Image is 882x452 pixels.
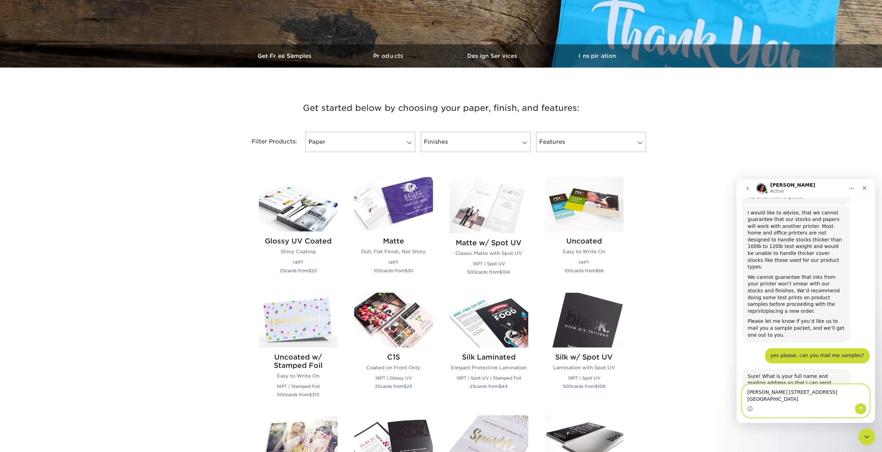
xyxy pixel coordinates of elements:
[470,384,508,389] small: cards from
[233,132,303,152] div: Filter Products:
[467,269,510,275] small: cards from
[259,293,338,407] a: Uncoated w/ Stamped Foil Postcards Uncoated w/ Stamped Foil Easy to Write On 14PT | Stamped Foil ...
[545,177,623,284] a: Uncoated Postcards Uncoated Easy to Write On 14PT 100cards from$66
[536,132,646,152] a: Features
[502,269,510,275] span: 104
[259,372,338,379] p: Easy to Write On
[545,353,623,361] h2: Silk w/ Spot UV
[311,268,317,273] span: 23
[858,428,875,445] iframe: Intercom live chat
[579,260,589,265] small: 14PT
[449,293,528,407] a: Silk Laminated Postcards Silk Laminated Elegant Protective Lamination 19PT | Spot UV | Stamped Fo...
[499,384,501,389] span: $
[467,269,476,275] span: 500
[354,293,433,407] a: C1S Postcards C1S Coated on Front Only 18PT | Glossy UV 25cards from$23
[374,268,413,273] small: cards from
[736,179,875,423] iframe: Intercom live chat
[598,384,605,389] span: 109
[449,353,528,361] h2: Silk Laminated
[277,392,319,397] small: cards from
[388,260,399,265] small: 14PT
[354,177,433,231] img: Matte Postcards
[354,353,433,361] h2: C1S
[293,260,303,265] small: 14PT
[449,239,528,247] h2: Matte w/ Spot UV
[545,237,623,245] h2: Uncoated
[354,248,433,255] p: Dull, Flat Finish, Not Shiny
[449,364,528,371] p: Elegant Protective Lamination
[259,237,338,245] h2: Glossy UV Coated
[405,268,408,273] span: $
[564,268,604,273] small: cards from
[354,237,433,245] h2: Matte
[354,177,433,284] a: Matte Postcards Matte Dull, Flat Finish, Not Shiny 14PT 100cards from$30
[375,375,412,381] small: 18PT | Glossy UV
[501,384,508,389] span: 44
[375,384,381,389] span: 25
[259,353,338,370] h2: Uncoated w/ Stamped Foil
[595,268,598,273] span: $
[449,250,528,257] p: Classic Matte with Spot UV
[449,293,528,347] img: Silk Laminated Postcards
[563,384,572,389] span: 500
[441,53,545,59] h3: Design Services
[238,92,644,124] h3: Get started below by choosing your paper, finish, and features:
[564,268,572,273] span: 100
[337,53,441,59] h3: Products
[545,293,623,407] a: Silk w/ Spot UV Postcards Silk w/ Spot UV Lamination with Spot UV 19PT | Spot UV 500cards from$109
[233,44,337,68] a: Get Free Samples
[259,293,338,347] img: Uncoated w/ Stamped Foil Postcards
[499,269,502,275] span: $
[421,132,531,152] a: Finishes
[309,392,312,397] span: $
[473,261,505,266] small: 16PT | Spot UV
[456,375,521,381] small: 19PT | Spot UV | Stamped Foil
[598,268,604,273] span: 66
[441,44,545,68] a: Design Services
[259,177,338,284] a: Glossy UV Coated Postcards Glossy UV Coated Shiny Coating 14PT 25cards from$23
[337,44,441,68] a: Products
[545,364,623,371] p: Lamination with Spot UV
[354,364,433,371] p: Coated on Front Only
[545,248,623,255] p: Easy to Write On
[280,268,285,273] span: 25
[259,248,338,255] p: Shiny Coating
[277,384,320,389] small: 14PT | Stamped Foil
[545,44,649,68] a: Inspiration
[354,293,433,347] img: C1S Postcards
[259,177,338,231] img: Glossy UV Coated Postcards
[374,268,382,273] span: 100
[449,177,528,284] a: Matte w/ Spot UV Postcards Matte w/ Spot UV Classic Matte with Spot UV 16PT | Spot UV 500cards fr...
[545,293,623,347] img: Silk w/ Spot UV Postcards
[375,384,412,389] small: cards from
[449,177,528,233] img: Matte w/ Spot UV Postcards
[408,268,413,273] span: 30
[308,268,311,273] span: $
[277,392,286,397] span: 500
[233,53,337,59] h3: Get Free Samples
[545,177,623,231] img: Uncoated Postcards
[470,384,475,389] span: 25
[545,53,649,59] h3: Inspiration
[280,268,317,273] small: cards from
[404,384,407,389] span: $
